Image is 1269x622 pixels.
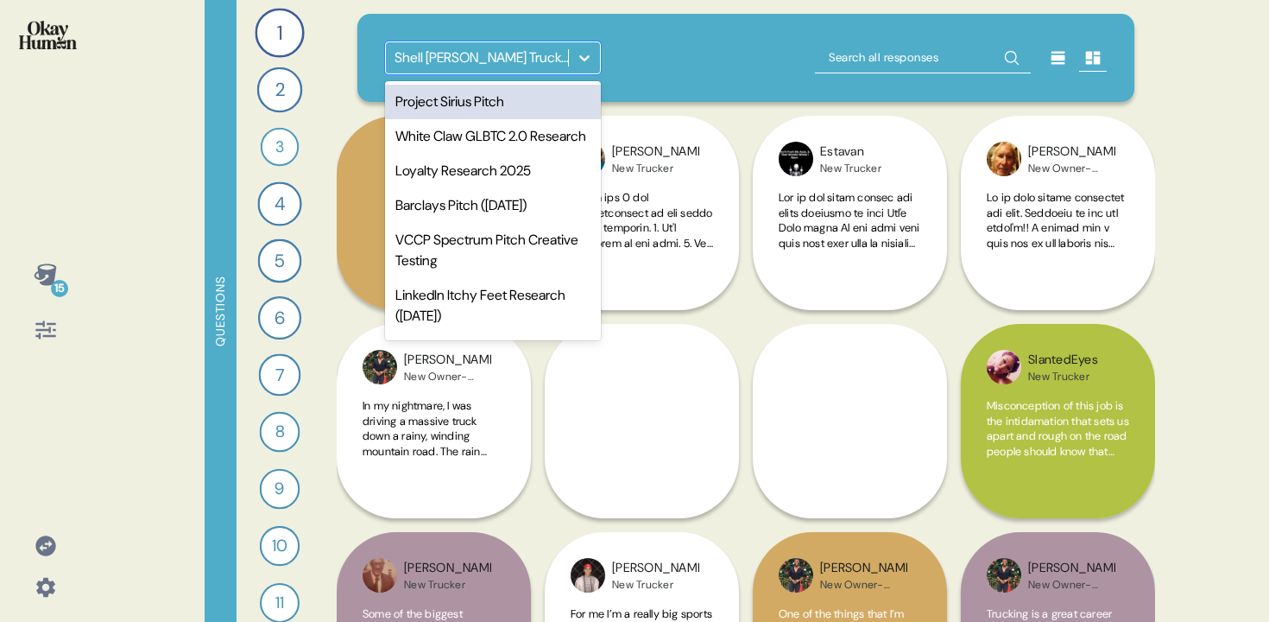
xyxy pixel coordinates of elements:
div: New Owner-Operator [1028,578,1115,592]
div: 5 [258,239,302,283]
div: Loyalty Research 2025 [385,154,601,188]
div: Barclays Pitch ([DATE]) [385,188,601,223]
img: profilepic_9711243272284004.jpg [779,558,813,593]
img: profilepic_6607632739316811.jpg [571,558,605,593]
div: 15 [51,280,68,297]
div: 1 [255,8,304,57]
img: okayhuman.3b1b6348.png [19,21,77,49]
div: Spectrum Pitch - Tech Titans Supplement ([DATE]) [385,333,601,389]
div: New Trucker [404,578,491,592]
img: profilepic_9711243272284004.jpg [363,350,397,384]
div: [PERSON_NAME] [404,351,491,370]
div: LinkedIn Itchy Feet Research ([DATE]) [385,278,601,333]
div: New Owner-Operator [404,370,491,384]
div: Project Sirius Pitch [385,85,601,119]
div: [PERSON_NAME] [1028,143,1115,162]
input: Search all responses [815,42,1031,73]
img: profilepic_6419625861420333.jpg [779,142,813,176]
div: White Claw GLBTC 2.0 Research [385,119,601,154]
div: New Owner-Operator [1028,162,1115,175]
div: [PERSON_NAME] [404,559,491,578]
div: New Owner-Operator [820,578,907,592]
div: 9 [260,469,300,510]
div: New Trucker [820,162,881,175]
div: 4 [257,181,301,225]
div: Estavan [820,143,881,162]
div: 10 [260,526,300,566]
div: 8 [260,412,300,453]
img: profilepic_9711243272284004.jpg [987,558,1021,593]
div: [PERSON_NAME] [1028,559,1115,578]
div: VCCP Spectrum Pitch Creative Testing [385,223,601,278]
div: Shell [PERSON_NAME] Truckers Research [395,48,570,68]
img: profilepic_6745147788841355.jpg [987,142,1021,176]
div: [PERSON_NAME] [820,559,907,578]
div: New Trucker [1028,370,1098,384]
img: profilepic_6371446516225301.jpg [987,350,1021,384]
div: SlantedEyes [1028,351,1098,370]
div: 3 [261,128,299,166]
div: New Trucker [612,578,699,592]
div: [PERSON_NAME] [612,559,699,578]
img: profilepic_6580702128709085.jpg [363,558,397,593]
div: 2 [257,67,303,113]
div: 7 [259,354,301,397]
div: New Trucker [612,162,699,175]
div: 6 [258,296,301,340]
div: [PERSON_NAME] [612,143,699,162]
